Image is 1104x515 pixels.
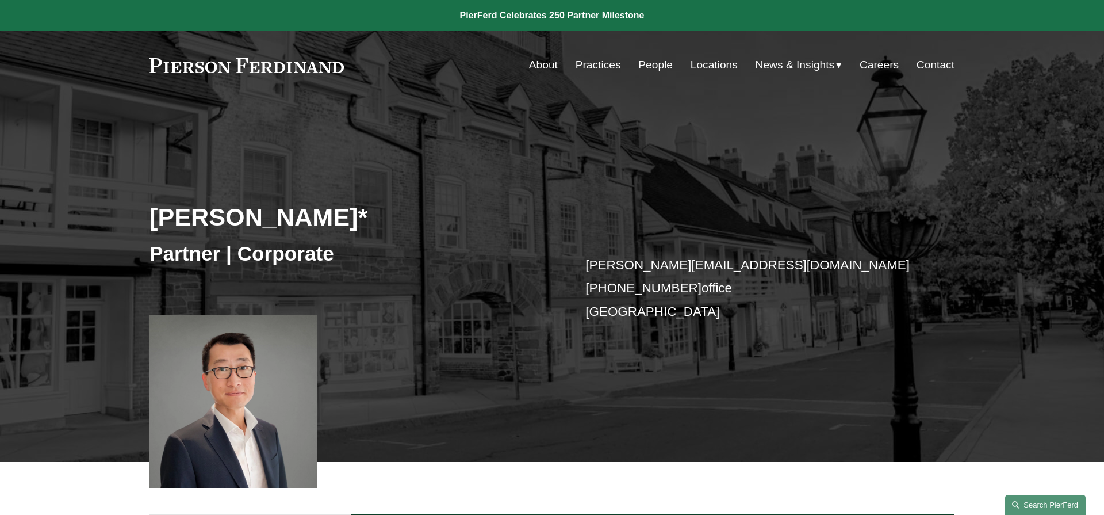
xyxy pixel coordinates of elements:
a: People [638,54,673,76]
a: Practices [576,54,621,76]
a: Locations [691,54,738,76]
p: office [GEOGRAPHIC_DATA] [585,254,921,323]
a: About [529,54,558,76]
a: folder dropdown [756,54,842,76]
a: [PHONE_NUMBER] [585,281,701,295]
a: [PERSON_NAME][EMAIL_ADDRESS][DOMAIN_NAME] [585,258,910,272]
span: News & Insights [756,55,835,75]
a: Search this site [1005,495,1086,515]
h3: Partner | Corporate [149,241,552,266]
a: Contact [917,54,954,76]
h2: [PERSON_NAME]* [149,202,552,232]
a: Careers [860,54,899,76]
